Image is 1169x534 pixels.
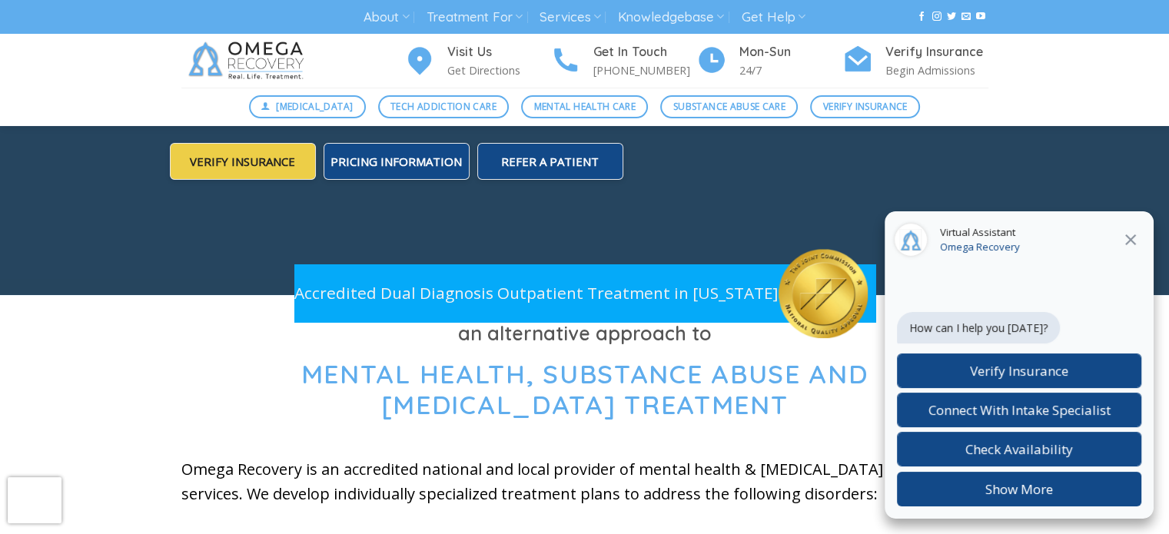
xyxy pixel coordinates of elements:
a: Follow on Facebook [917,12,926,22]
p: 24/7 [739,61,842,79]
a: About [364,3,409,32]
a: Get Help [742,3,805,32]
a: Visit Us Get Directions [404,42,550,80]
a: Verify Insurance [810,95,920,118]
p: Begin Admissions [885,61,988,79]
span: Substance Abuse Care [673,99,785,114]
span: Mental Health Care [534,99,636,114]
span: [MEDICAL_DATA] [276,99,353,114]
a: Tech Addiction Care [378,95,510,118]
h4: Get In Touch [593,42,696,62]
img: Omega Recovery [181,34,316,88]
span: Verify Insurance [823,99,908,114]
h4: Mon-Sun [739,42,842,62]
a: Follow on Twitter [947,12,956,22]
p: [PHONE_NUMBER] [593,61,696,79]
a: Mental Health Care [521,95,648,118]
a: [MEDICAL_DATA] [249,95,366,118]
p: Omega Recovery is an accredited national and local provider of mental health & [MEDICAL_DATA] tre... [181,457,988,506]
a: Get In Touch [PHONE_NUMBER] [550,42,696,80]
a: Knowledgebase [618,3,724,32]
a: Treatment For [427,3,523,32]
a: Follow on Instagram [932,12,941,22]
a: Verify Insurance Begin Admissions [842,42,988,80]
h4: Visit Us [447,42,550,62]
a: Services [540,3,600,32]
span: Tech Addiction Care [390,99,496,114]
span: Mental Health, Substance Abuse and [MEDICAL_DATA] Treatment [301,357,868,422]
a: Follow on YouTube [976,12,985,22]
p: Accredited Dual Diagnosis Outpatient Treatment in [US_STATE] [294,280,779,306]
h4: Verify Insurance [885,42,988,62]
p: Get Directions [447,61,550,79]
h3: an alternative approach to [181,318,988,349]
a: Substance Abuse Care [660,95,798,118]
a: Send us an email [961,12,971,22]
